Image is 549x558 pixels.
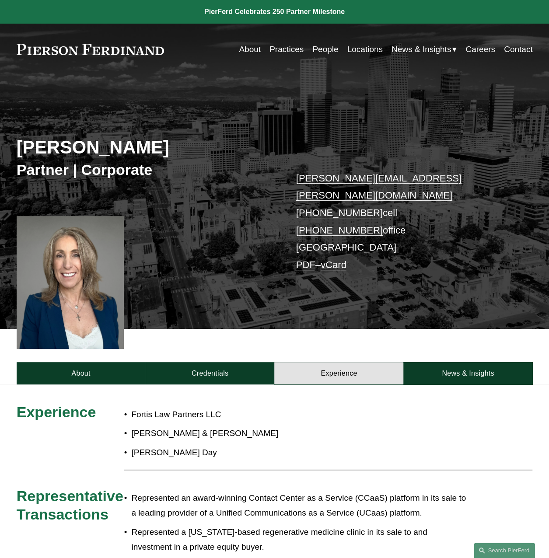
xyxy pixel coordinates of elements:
[504,41,532,58] a: Contact
[131,445,468,460] p: [PERSON_NAME] Day
[131,426,468,441] p: [PERSON_NAME] & [PERSON_NAME]
[296,207,383,218] a: [PHONE_NUMBER]
[296,225,383,236] a: [PHONE_NUMBER]
[131,525,468,555] p: Represented a [US_STATE]-based regenerative medicine clinic in its sale to and investment in a pr...
[269,41,304,58] a: Practices
[274,362,403,384] a: Experience
[296,259,315,270] a: PDF
[392,42,451,57] span: News & Insights
[239,41,261,58] a: About
[296,173,462,201] a: [PERSON_NAME][EMAIL_ADDRESS][PERSON_NAME][DOMAIN_NAME]
[296,170,511,274] p: cell office [GEOGRAPHIC_DATA] –
[465,41,495,58] a: Careers
[347,41,382,58] a: Locations
[321,259,346,270] a: vCard
[17,362,146,384] a: About
[17,488,128,523] span: Representative Transactions
[392,41,457,58] a: folder dropdown
[17,160,275,179] h3: Partner | Corporate
[131,491,468,520] p: Represented an award-winning Contact Center as a Service (CCaaS) platform in its sale to a leadin...
[312,41,338,58] a: People
[17,404,96,420] span: Experience
[131,407,468,422] p: Fortis Law Partners LLC
[17,136,275,158] h2: [PERSON_NAME]
[403,362,532,384] a: News & Insights
[474,543,535,558] a: Search this site
[146,362,275,384] a: Credentials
